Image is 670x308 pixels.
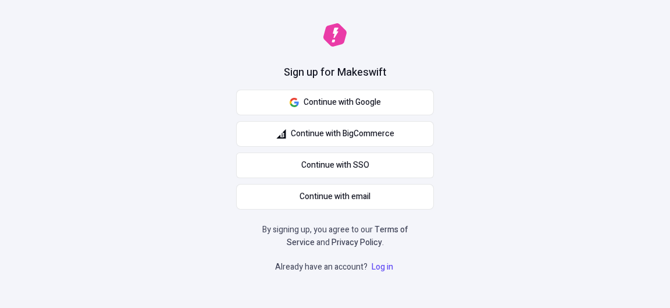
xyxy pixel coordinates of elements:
p: By signing up, you agree to our and . [258,224,412,249]
a: Privacy Policy [332,236,382,249]
button: Continue with email [236,184,434,210]
p: Already have an account? [275,261,395,274]
button: Continue with BigCommerce [236,121,434,147]
a: Log in [369,261,395,273]
h1: Sign up for Makeswift [284,65,386,80]
span: Continue with Google [304,96,381,109]
span: Continue with email [300,190,370,203]
span: Continue with BigCommerce [291,128,394,140]
button: Continue with Google [236,90,434,115]
a: Terms of Service [287,224,408,249]
a: Continue with SSO [236,153,434,178]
